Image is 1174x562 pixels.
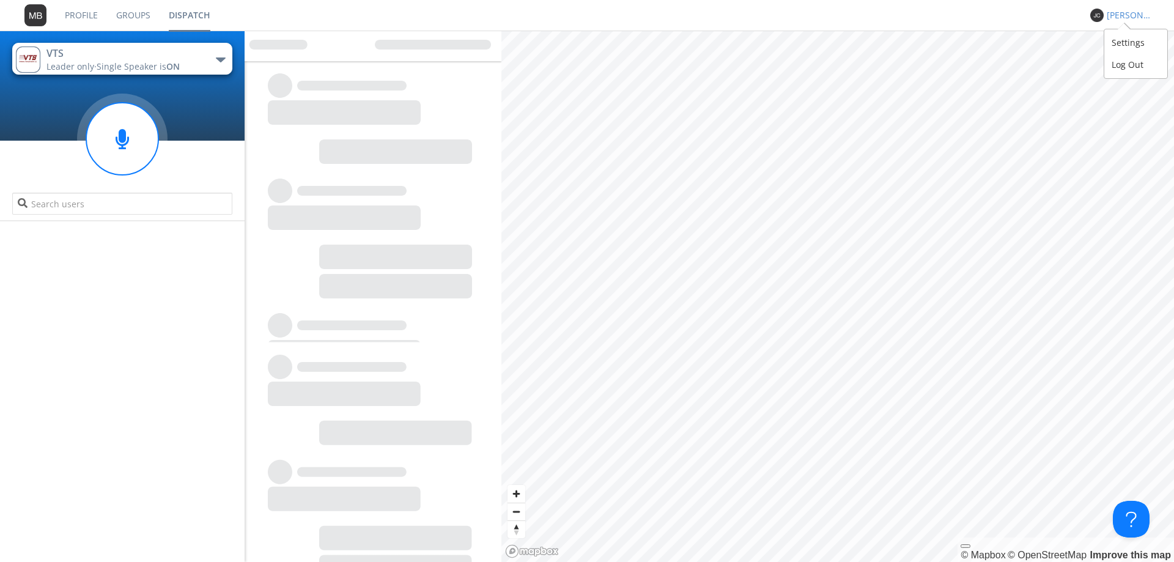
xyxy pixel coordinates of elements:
[505,544,559,558] a: Mapbox logo
[961,550,1005,560] a: Mapbox
[97,61,180,72] span: Single Speaker is
[1104,54,1167,76] div: Log Out
[1107,9,1153,21] div: [PERSON_NAME] *
[1090,550,1171,560] a: Map feedback
[508,485,525,503] button: Zoom in
[501,31,1174,562] canvas: Map
[508,503,525,520] button: Zoom out
[1113,501,1150,538] iframe: Toggle Customer Support
[166,61,180,72] span: ON
[1008,550,1087,560] a: OpenStreetMap
[508,520,525,538] button: Reset bearing to north
[1104,32,1167,54] div: Settings
[16,46,40,73] img: 33ae9ab0749c477fb4dd570d7abb7f23
[24,4,46,26] img: 373638.png
[46,46,184,61] div: VTS
[46,61,184,73] div: Leader only ·
[961,544,970,548] button: Toggle attribution
[1090,9,1104,22] img: 373638.png
[12,193,232,215] input: Search users
[12,43,232,75] button: VTSLeader only·Single Speaker isON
